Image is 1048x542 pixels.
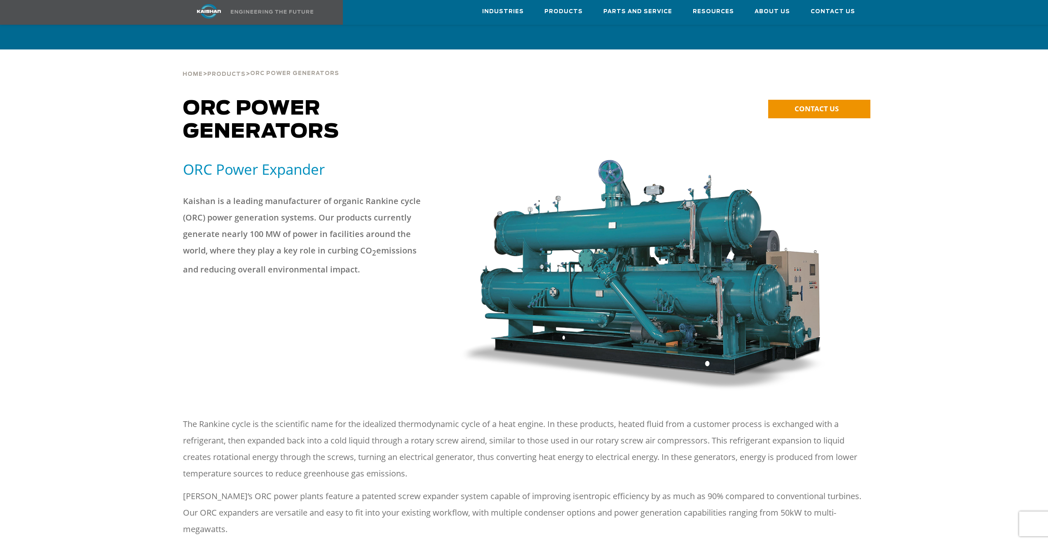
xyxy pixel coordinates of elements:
span: Parts and Service [603,7,672,16]
a: Resources [693,0,734,23]
img: Engineering the future [231,10,313,14]
span: Industries [482,7,524,16]
a: Products [544,0,583,23]
a: About Us [755,0,790,23]
img: kaishan logo [178,4,240,19]
a: Home [183,70,203,77]
span: About Us [755,7,790,16]
div: > > [183,49,339,81]
a: Contact Us [811,0,855,23]
sub: 2 [372,248,376,258]
a: CONTACT US [768,100,870,118]
p: The Rankine cycle is the scientific name for the idealized thermodynamic cycle of a heat engine. ... [183,416,865,482]
img: machine [460,160,825,391]
span: Home [183,72,203,77]
a: Parts and Service [603,0,672,23]
a: Industries [482,0,524,23]
h5: ORC Power Expander [183,160,450,178]
span: Products [544,7,583,16]
a: Products [207,70,246,77]
p: Kaishan is a leading manufacturer of organic Rankine cycle (ORC) power generation systems. Our pr... [183,193,422,278]
span: ORC Power Generators [183,99,339,142]
span: CONTACT US [795,104,839,113]
p: [PERSON_NAME]’s ORC power plants feature a patented screw expander system capable of improving is... [183,488,865,537]
span: Contact Us [811,7,855,16]
span: Products [207,72,246,77]
span: Resources [693,7,734,16]
span: ORC Power Generators [250,71,339,76]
